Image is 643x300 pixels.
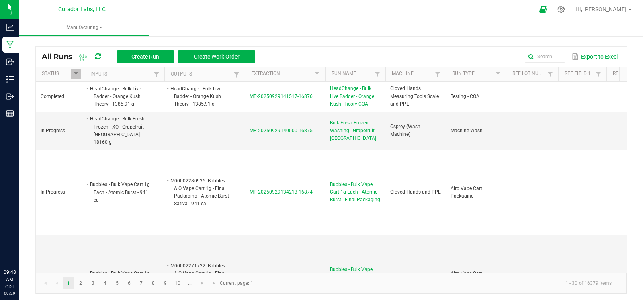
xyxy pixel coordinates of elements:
[330,266,381,289] span: Bubbles - Bulk Vape Cart 1g Each - Blue Raz - Final Packaging
[164,67,245,82] th: Outputs
[19,19,149,36] a: Manufacturing
[6,41,14,49] inline-svg: Manufacturing
[63,277,74,289] a: Page 1
[512,71,545,77] a: Ref Lot NumberSortable
[390,124,420,137] span: Osprey (Wash Machine)
[613,71,641,77] a: Ref Field 2Sortable
[525,51,565,63] input: Search
[58,6,106,13] span: Curador Labs, LLC
[330,181,381,204] span: Bubbles - Bulk Vape Cart 1g Each - Atomic Burst - Final Packaging
[199,280,205,286] span: Go to the next page
[451,128,483,133] span: Machine Wash
[147,277,159,289] a: Page 8
[392,71,432,77] a: MachineSortable
[178,50,255,63] button: Create Work Order
[4,290,16,296] p: 09/29
[123,277,135,289] a: Page 6
[19,24,149,31] span: Manufacturing
[84,67,164,82] th: Inputs
[41,189,65,195] span: In Progress
[451,94,479,99] span: Testing - COA
[534,2,552,17] span: Open Ecommerce Menu
[111,277,123,289] a: Page 5
[570,50,620,63] button: Export to Excel
[194,53,240,60] span: Create Work Order
[6,58,14,66] inline-svg: Inbound
[6,23,14,31] inline-svg: Analytics
[6,92,14,100] inline-svg: Outbound
[330,85,381,108] span: HeadChange - Bulk Live Badder - Orange Kush Theory COA
[131,53,159,60] span: Create Run
[451,186,482,199] span: Airo Vape Cart Packaging
[208,277,220,289] a: Go to the last page
[71,69,81,79] a: Filter
[556,6,566,13] div: Manage settings
[75,277,86,289] a: Page 2
[184,277,196,289] a: Page 11
[89,85,152,108] li: HeadChange - Bulk Live Badder - Orange Kush Theory - 1385.91 g
[41,94,64,99] span: Completed
[160,277,171,289] a: Page 9
[251,71,312,77] a: ExtractionSortable
[250,189,313,195] span: MP-20250929134213-16874
[6,75,14,83] inline-svg: Inventory
[117,50,174,63] button: Create Run
[258,277,618,290] kendo-pager-info: 1 - 30 of 16379 items
[152,69,161,80] a: Filter
[6,110,14,118] inline-svg: Reports
[575,6,628,12] span: Hi, [PERSON_NAME]!
[565,71,593,77] a: Ref Field 1Sortable
[42,50,261,63] div: All Runs
[390,86,439,106] span: Gloved Hands Measuring Tools Scale and PPE
[89,180,152,204] li: Bubbles - Bulk Vape Cart 1g Each - Atomic Burst - 941 ea
[433,69,442,79] a: Filter
[594,69,603,79] a: Filter
[8,236,32,260] iframe: Resource center
[135,277,147,289] a: Page 7
[172,277,184,289] a: Page 10
[164,112,245,150] td: -
[169,177,233,208] li: M00002280936: Bubbles - AIO Vape Cart 1g - Final Packaging - Atomic Burst Sativa - 941 ea
[250,94,313,99] span: MP-20250929141517-16876
[545,69,555,79] a: Filter
[89,269,152,285] li: Bubbles - Bulk Vape Cart 1g Each - Blue Raz - 939 ea
[41,128,65,133] span: In Progress
[211,280,217,286] span: Go to the last page
[390,189,441,195] span: Gloved Hands and PPE
[89,115,152,146] li: HeadChange - Bulk Fresh Frozen - XO - Grapefruit [GEOGRAPHIC_DATA] - 18160 g
[197,277,208,289] a: Go to the next page
[332,71,372,77] a: Run NameSortable
[169,262,233,293] li: M00002271722: Bubbles - AIO Vape Cart 1g - Final Packaging - Blue Raz Indica - 939 ea
[99,277,111,289] a: Page 4
[312,69,322,79] a: Filter
[451,271,482,284] span: Airo Vape Cart Packaging
[330,119,381,143] span: Bulk Fresh Frozen Washing - Grapefruit [GEOGRAPHIC_DATA]
[232,69,242,80] a: Filter
[36,273,627,294] kendo-pager: Current page: 1
[493,69,503,79] a: Filter
[373,69,382,79] a: Filter
[42,71,71,77] a: StatusSortable
[250,128,313,133] span: MP-20250929140000-16875
[452,71,493,77] a: Run TypeSortable
[4,269,16,290] p: 09:48 AM CDT
[87,277,99,289] a: Page 3
[169,85,233,108] li: HeadChange - Bulk Live Badder - Orange Kush Theory - 1385.91 g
